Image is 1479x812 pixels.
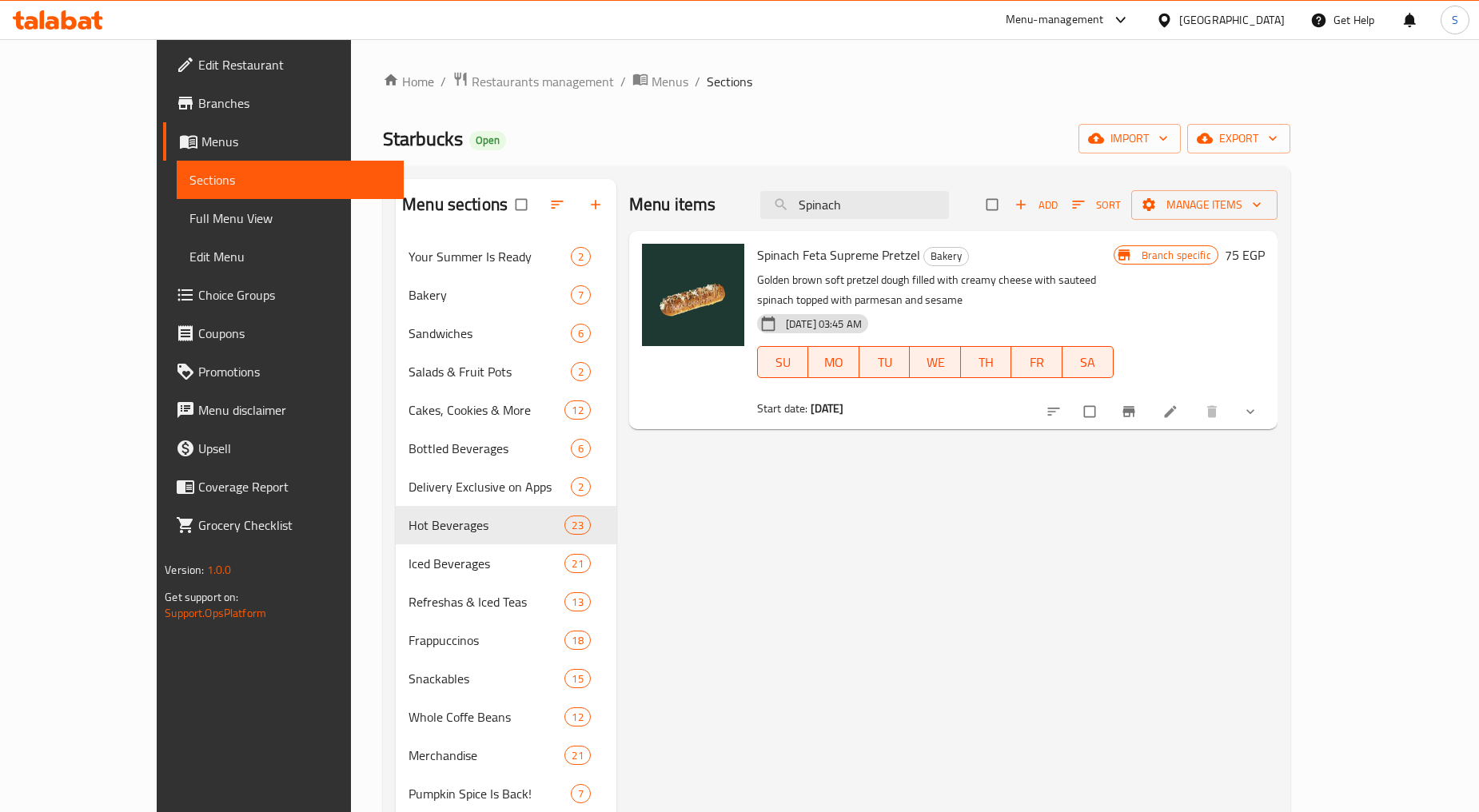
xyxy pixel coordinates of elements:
span: Salads & Fruit Pots [409,362,571,381]
span: Menus [201,132,391,151]
span: 13 [565,595,589,610]
a: Choice Groups [163,276,404,314]
a: Upsell [163,429,404,468]
span: Spinach Feta Supreme Pretzel [757,243,920,267]
span: Select section [977,189,1011,220]
div: Open [469,131,506,150]
a: Support.OpsPlatform [165,603,266,623]
span: Version: [165,559,204,580]
div: [GEOGRAPHIC_DATA] [1179,11,1285,29]
span: [DATE] 03:45 AM [779,316,868,332]
button: TH [961,346,1012,378]
li: / [441,72,446,91]
span: TH [967,351,1006,374]
span: import [1091,129,1168,149]
span: Frappuccinos [409,631,564,650]
span: 1.0.0 [207,559,232,580]
h2: Menu items [629,193,716,217]
span: Grocery Checklist [198,515,391,535]
span: TU [866,351,904,374]
span: SA [1069,351,1107,374]
span: 7 [572,786,590,802]
span: MO [815,351,853,374]
span: SU [764,351,802,374]
span: Choice Groups [198,285,391,304]
span: 15 [565,671,589,687]
span: Upsell [198,439,391,458]
a: Menus [632,71,688,92]
p: Golden brown soft pretzel dough filled with creamy cheese with sauteed spinach topped with parmes... [757,270,1114,310]
span: 2 [572,480,590,495]
span: Refreshas & Iced Teas [409,592,564,611]
button: Manage items [1131,190,1278,220]
span: Snackables [409,669,564,688]
button: export [1187,124,1290,153]
div: items [571,439,591,458]
a: Coupons [163,314,404,352]
span: Add item [1011,193,1062,217]
span: Branches [198,94,391,113]
button: MO [808,346,859,378]
div: Pumpkin Spice Is Back! [409,784,571,803]
a: Branches [163,84,404,122]
div: Iced Beverages21 [396,544,616,583]
div: Salads & Fruit Pots2 [396,352,616,391]
div: Hot Beverages [409,515,564,535]
div: items [564,707,590,726]
span: Edit Menu [189,247,391,266]
span: Open [469,133,506,147]
span: Sandwiches [409,324,571,343]
h6: 75 EGP [1225,244,1265,266]
a: Edit menu item [1162,404,1182,420]
div: items [564,515,590,535]
a: Coverage Report [163,468,404,506]
span: export [1200,129,1278,149]
span: Coupons [198,324,391,343]
span: S [1452,11,1458,29]
a: Home [383,72,434,91]
a: Restaurants management [452,71,614,92]
div: Hot Beverages23 [396,506,616,544]
div: Bakery [409,285,571,304]
button: FR [1011,346,1062,378]
button: TU [859,346,911,378]
a: Menus [163,122,404,161]
span: 23 [565,518,589,533]
span: Merchandise [409,746,564,765]
div: items [571,784,591,803]
button: sort-choices [1036,394,1074,429]
span: Sections [189,170,391,189]
div: items [564,746,590,765]
div: items [564,554,590,573]
a: Full Menu View [177,199,404,237]
div: Your Summer Is Ready [409,247,571,266]
button: Add [1011,193,1062,217]
span: Start date: [757,398,808,419]
div: Cakes, Cookies & More12 [396,391,616,429]
span: Menu disclaimer [198,400,391,420]
span: Add [1015,196,1058,214]
a: Menu disclaimer [163,391,404,429]
nav: breadcrumb [383,71,1290,92]
span: Sections [707,72,752,91]
div: Bottled Beverages [409,439,571,458]
span: Delivery Exclusive on Apps [409,477,571,496]
div: Sandwiches6 [396,314,616,352]
span: Iced Beverages [409,554,564,573]
span: Branch specific [1135,248,1218,263]
span: Cakes, Cookies & More [409,400,564,420]
button: Branch-specific-item [1111,394,1150,429]
button: WE [910,346,961,378]
span: 12 [565,710,589,725]
span: 2 [572,364,590,380]
a: Promotions [163,352,404,391]
button: Sort [1068,193,1125,217]
span: WE [916,351,955,374]
div: items [564,592,590,611]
